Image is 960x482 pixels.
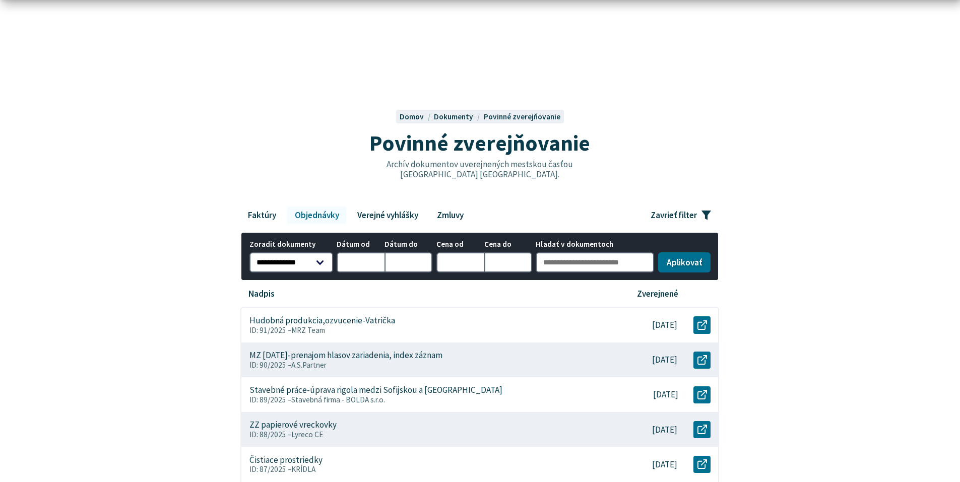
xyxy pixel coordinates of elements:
input: Cena do [484,252,532,272]
p: ID: 88/2025 – [249,430,606,439]
span: Dokumenty [434,112,473,121]
span: KRÍDLA [291,464,315,474]
p: Hudobná produkcia,ozvucenie-Vatrička [249,315,395,326]
a: Zmluvy [429,206,471,224]
a: Dokumenty [434,112,483,121]
span: Zavrieť filter [651,210,697,221]
p: Stavebné práce-úprava rigola medzi Sofijskou a [GEOGRAPHIC_DATA] [249,385,502,395]
p: Nadpis [248,289,275,299]
p: Čistiace prostriedky [249,455,323,465]
a: Faktúry [240,206,283,224]
a: Verejné vyhlášky [350,206,426,224]
a: Objednávky [287,206,346,224]
p: ID: 91/2025 – [249,326,606,335]
a: Povinné zverejňovanie [484,112,560,121]
span: MRZ Team [291,325,325,335]
input: Dátum do [385,252,432,272]
p: [DATE] [652,320,677,330]
p: Zverejnené [637,289,678,299]
span: Povinné zverejňovanie [369,129,590,157]
p: Archív dokumentov uverejnených mestskou časťou [GEOGRAPHIC_DATA] [GEOGRAPHIC_DATA]. [365,159,595,180]
p: ID: 89/2025 – [249,395,607,404]
span: Dátum od [337,240,385,249]
input: Dátum od [337,252,385,272]
p: [DATE] [653,389,678,400]
p: ID: 90/2025 – [249,361,606,370]
p: [DATE] [652,425,677,435]
span: Domov [400,112,424,121]
span: Cena do [484,240,532,249]
span: A.S.Partner [291,360,327,370]
span: Lyreco CE [291,430,323,439]
button: Zavrieť filter [643,206,719,224]
span: Dátum do [385,240,432,249]
span: Hľadať v dokumentoch [536,240,654,249]
p: [DATE] [652,355,677,365]
a: Domov [400,112,434,121]
p: ZZ papierové vreckovky [249,420,337,430]
span: Stavebná firma - BOLDA s.r.o. [291,395,385,404]
select: Zoradiť dokumenty [249,252,333,272]
p: [DATE] [652,459,677,470]
input: Hľadať v dokumentoch [536,252,654,272]
input: Cena od [436,252,484,272]
span: Cena od [436,240,484,249]
button: Aplikovať [658,252,711,272]
p: ID: 87/2025 – [249,465,606,474]
p: MZ [DATE]-prenajom hlasov zariadenia, index záznam [249,350,442,361]
span: Zoradiť dokumenty [249,240,333,249]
